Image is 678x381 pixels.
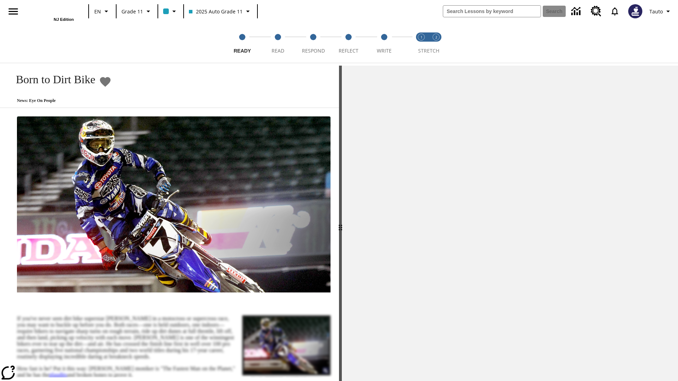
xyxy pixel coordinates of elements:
[587,2,606,21] a: Resource Center, Will open in new tab
[647,5,675,18] button: Profile/Settings
[28,2,74,22] div: Home
[339,47,358,54] span: Reflect
[54,17,74,22] span: NJ Edition
[339,66,342,381] div: Press Enter or Spacebar and then press right and left arrow keys to move the slider
[421,35,422,40] text: 1
[443,6,541,17] input: search field
[342,66,678,381] div: activity
[567,2,587,21] a: Data Center
[189,8,243,15] span: 2025 Auto Grade 11
[302,47,325,54] span: Respond
[119,5,155,18] button: Grade: Grade 11, Select a grade
[606,2,624,20] a: Notifications
[328,24,369,63] button: Reflect step 4 of 5
[411,24,432,63] button: Stretch Read step 1 of 2
[272,47,284,54] span: Read
[234,48,251,54] span: Ready
[186,5,255,18] button: Class: 2025 Auto Grade 11, Select your class
[624,2,647,20] button: Select a new avatar
[160,5,181,18] button: Class color is light blue. Change class color
[364,24,405,63] button: Write step 5 of 5
[8,73,95,86] h1: Born to Dirt Bike
[628,4,642,18] img: Avatar
[94,8,101,15] span: EN
[293,24,334,63] button: Respond step 3 of 5
[8,98,112,103] p: News: Eye On People
[649,8,663,15] span: Tauto
[377,47,392,54] span: Write
[91,5,114,18] button: Language: EN, Select a language
[435,35,437,40] text: 2
[3,1,24,22] button: Open side menu
[418,47,439,54] span: STRETCH
[17,116,331,293] img: Motocross racer James Stewart flies through the air on his dirt bike.
[222,24,263,63] button: Ready step 1 of 5
[257,24,298,63] button: Read step 2 of 5
[426,24,446,63] button: Stretch Respond step 2 of 2
[99,75,112,88] button: Add to Favorites - Born to Dirt Bike
[121,8,143,15] span: Grade 11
